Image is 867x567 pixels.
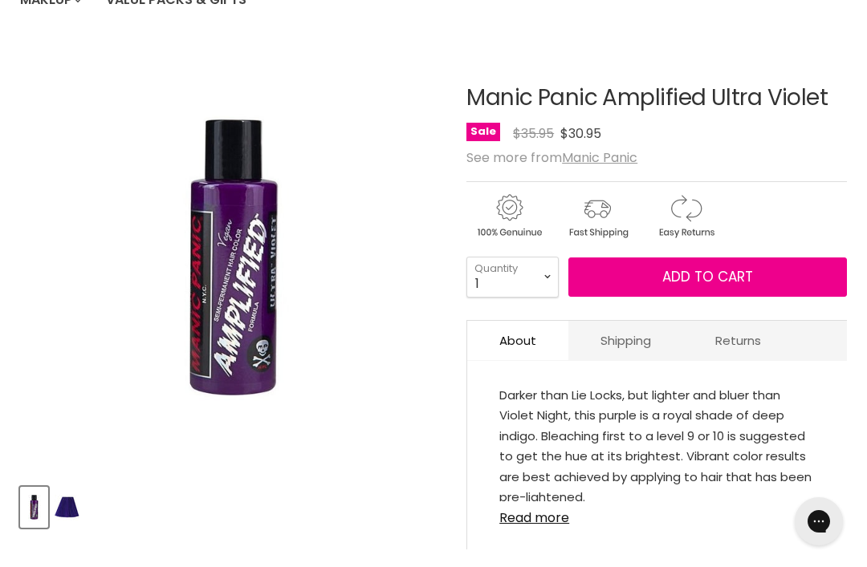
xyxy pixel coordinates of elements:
span: $30.95 [560,124,601,143]
select: Quantity [466,257,559,297]
img: Manic Panic Amplified Ultra Violet [22,488,47,526]
img: Manic Panic Amplified Ultra Violet [55,488,79,526]
img: returns.gif [643,192,728,241]
div: Darker than Lie Locks, but lighter and bluer than Violet Night, this purple is a royal shade of d... [499,385,815,501]
img: shipping.gif [555,192,640,241]
a: About [467,321,568,360]
div: Manic Panic Amplified Ultra Violet image. Click or Scroll to Zoom. [20,46,446,471]
span: Sale [466,123,500,141]
img: genuine.gif [466,192,552,241]
h1: Manic Panic Amplified Ultra Violet [466,86,847,111]
div: Product thumbnails [18,482,448,528]
a: Returns [683,321,793,360]
img: Manic Panic Amplified Ultra Violet [91,46,375,471]
span: $35.95 [513,124,554,143]
button: Add to cart [568,257,847,298]
a: Manic Panic [562,148,637,167]
button: Manic Panic Amplified Ultra Violet [53,487,81,528]
span: Add to cart [662,267,753,286]
a: Read more [499,501,815,525]
iframe: Gorgias live chat messenger [787,492,851,551]
button: Manic Panic Amplified Ultra Violet [20,487,48,528]
span: See more from [466,148,637,167]
a: Shipping [568,321,683,360]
